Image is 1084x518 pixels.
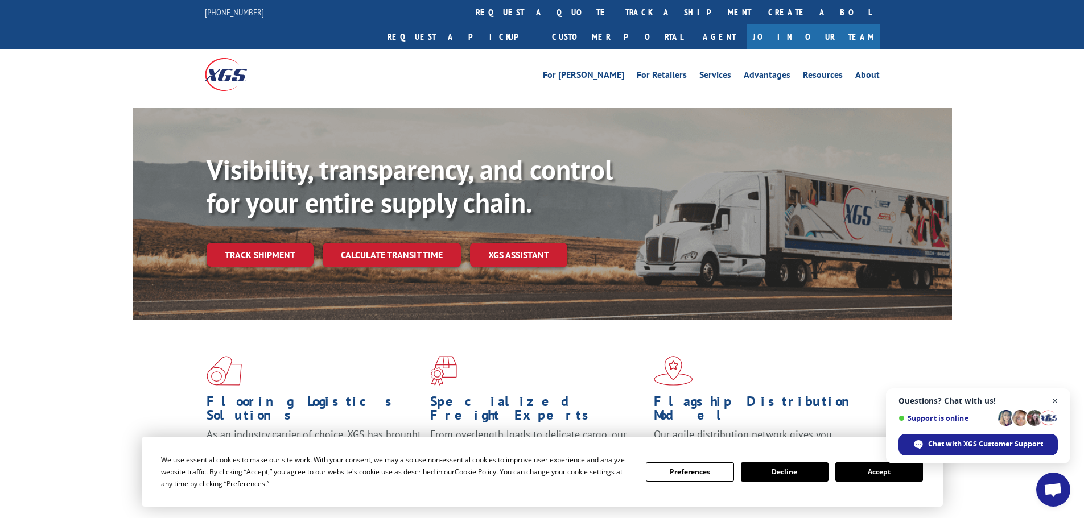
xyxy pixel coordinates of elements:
div: Cookie Consent Prompt [142,437,943,507]
a: Request a pickup [379,24,543,49]
button: Accept [835,462,923,482]
div: Open chat [1036,473,1070,507]
div: Chat with XGS Customer Support [898,434,1058,455]
h1: Flagship Distribution Model [654,395,869,428]
a: Track shipment [207,243,314,267]
a: [PHONE_NUMBER] [205,6,264,18]
img: xgs-icon-total-supply-chain-intelligence-red [207,356,242,386]
a: Join Our Team [747,24,880,49]
span: Questions? Chat with us! [898,396,1058,405]
span: Close chat [1048,394,1062,408]
button: Decline [741,462,829,482]
span: Support is online [898,414,994,422]
a: Agent [691,24,747,49]
img: xgs-icon-flagship-distribution-model-red [654,356,693,386]
a: Advantages [744,71,790,83]
span: Chat with XGS Customer Support [928,439,1043,449]
a: Calculate transit time [323,243,461,267]
span: As an industry carrier of choice, XGS has brought innovation and dedication to flooring logistics... [207,428,421,468]
a: Customer Portal [543,24,691,49]
a: For [PERSON_NAME] [543,71,624,83]
a: Services [699,71,731,83]
img: xgs-icon-focused-on-flooring-red [430,356,457,386]
span: Preferences [226,479,265,488]
h1: Specialized Freight Experts [430,395,645,428]
p: From overlength loads to delicate cargo, our experienced staff knows the best way to move your fr... [430,428,645,478]
span: Cookie Policy [455,467,496,476]
h1: Flooring Logistics Solutions [207,395,422,428]
span: Our agile distribution network gives you nationwide inventory management on demand. [654,428,863,454]
a: About [855,71,880,83]
a: For Retailers [637,71,687,83]
button: Preferences [646,462,733,482]
b: Visibility, transparency, and control for your entire supply chain. [207,152,613,220]
a: Resources [803,71,843,83]
div: We use essential cookies to make our site work. With your consent, we may also use non-essential ... [161,454,632,490]
a: XGS ASSISTANT [470,243,567,267]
